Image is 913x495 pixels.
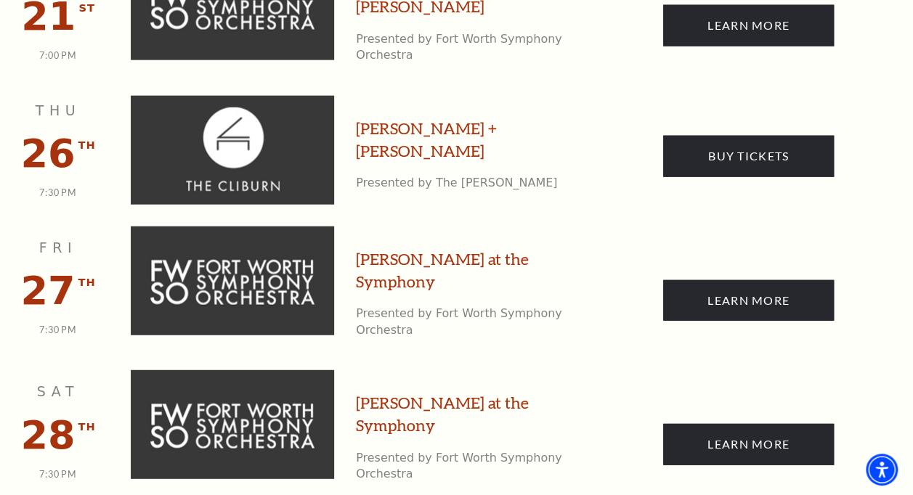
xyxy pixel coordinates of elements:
a: [PERSON_NAME] + [PERSON_NAME] [356,118,577,163]
img: Shakespeare at the Symphony [131,370,334,479]
a: Buy Tickets [663,136,834,176]
p: Presented by The [PERSON_NAME] [356,175,577,191]
span: 7:30 PM [39,469,76,480]
a: Presented by Fort Worth Symphony Orchestra Learn More [663,424,834,465]
p: Sat [15,381,102,402]
p: Thu [15,100,102,121]
span: th [78,136,96,155]
span: th [78,274,96,292]
a: Presented by Fort Worth Symphony Orchestra Learn More [663,5,834,46]
span: 28 [20,412,75,458]
span: th [78,418,96,436]
a: Presented by Fort Worth Symphony Orchestra Learn More [663,280,834,321]
span: 26 [20,131,75,176]
a: [PERSON_NAME] at the Symphony [356,248,577,293]
a: [PERSON_NAME] at the Symphony [356,392,577,437]
span: 7:00 PM [39,50,76,61]
span: 27 [20,268,75,314]
div: Accessibility Menu [866,454,898,486]
span: 7:30 PM [39,324,76,335]
p: Fri [15,237,102,258]
p: Presented by Fort Worth Symphony Orchestra [356,31,577,64]
p: Presented by Fort Worth Symphony Orchestra [356,450,577,483]
span: 7:30 PM [39,187,76,198]
p: Presented by Fort Worth Symphony Orchestra [356,306,577,338]
img: Camille Thomas + Julien Brocal [131,96,334,205]
img: Shakespeare at the Symphony [131,226,334,335]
